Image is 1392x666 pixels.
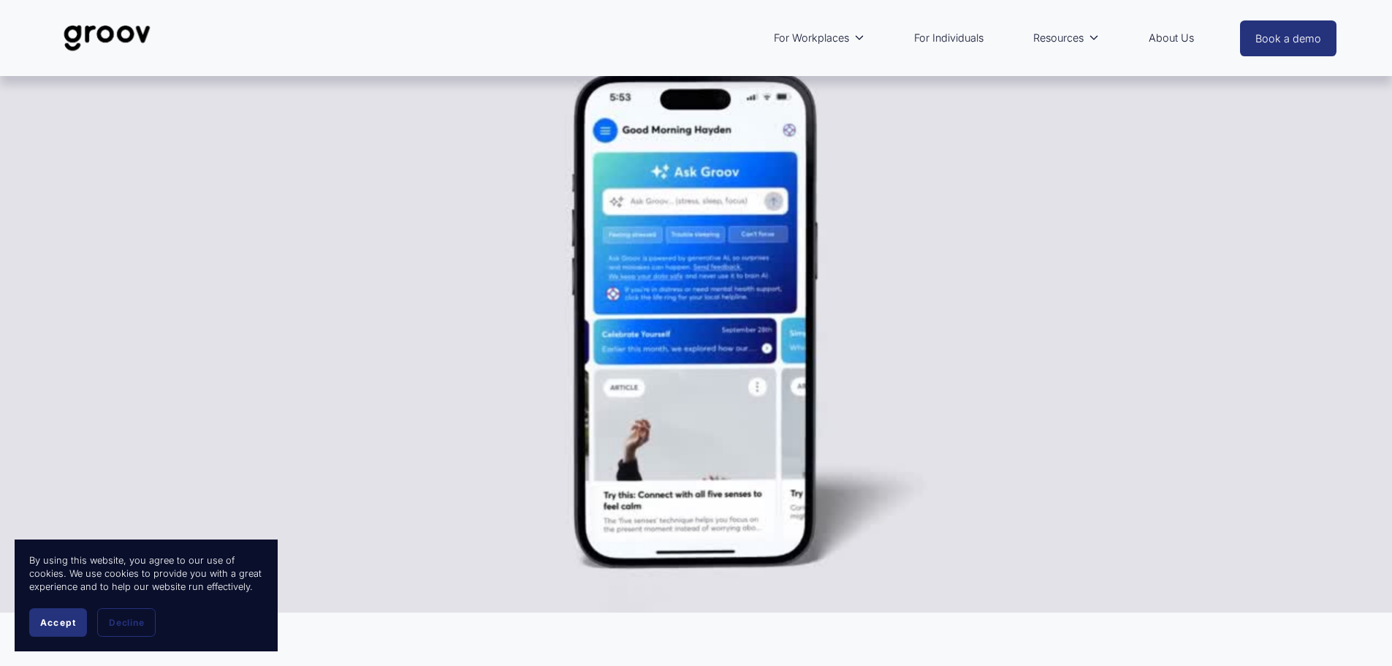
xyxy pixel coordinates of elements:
a: folder dropdown [1026,21,1107,55]
img: Groov | Unlock Human Potential at Work and in Life [56,14,159,62]
a: For Individuals [907,21,991,55]
a: About Us [1141,21,1201,55]
span: For Workplaces [774,29,849,48]
button: Decline [97,608,156,637]
span: Accept [40,617,76,628]
button: Accept [29,608,87,637]
section: Cookie banner [15,540,278,651]
span: Decline [109,617,144,628]
a: Book a demo [1240,20,1336,56]
a: folder dropdown [767,21,872,55]
span: Resources [1033,29,1084,48]
p: By using this website, you agree to our use of cookies. We use cookies to provide you with a grea... [29,554,263,594]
